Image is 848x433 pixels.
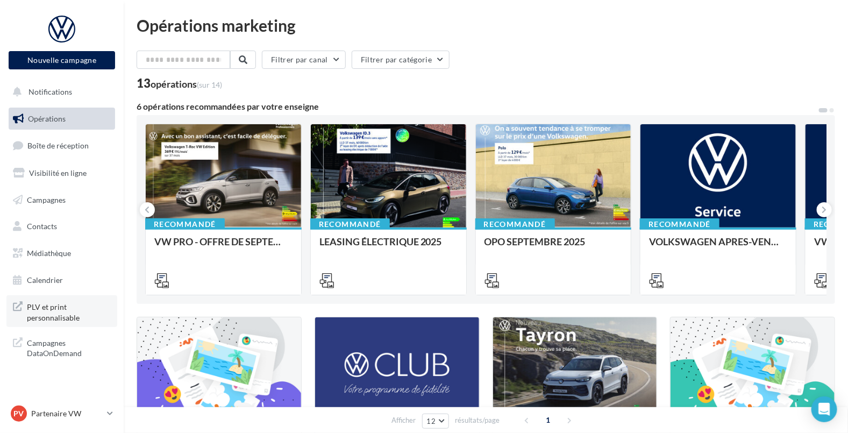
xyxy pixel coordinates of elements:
[27,195,66,204] span: Campagnes
[422,414,450,429] button: 12
[137,102,818,111] div: 6 opérations recommandées par votre enseigne
[6,134,117,157] a: Boîte de réception
[28,114,66,123] span: Opérations
[137,17,835,33] div: Opérations marketing
[6,81,113,103] button: Notifications
[6,269,117,292] a: Calendrier
[6,162,117,184] a: Visibilité en ligne
[427,417,436,425] span: 12
[197,80,222,89] span: (sur 14)
[28,87,72,96] span: Notifications
[14,408,24,419] span: PV
[640,218,719,230] div: Recommandé
[151,79,222,89] div: opérations
[27,141,89,150] span: Boîte de réception
[310,218,390,230] div: Recommandé
[319,236,458,258] div: LEASING ÉLECTRIQUE 2025
[6,331,117,363] a: Campagnes DataOnDemand
[6,215,117,238] a: Contacts
[455,415,500,425] span: résultats/page
[811,396,837,422] div: Open Intercom Messenger
[484,236,623,258] div: OPO SEPTEMBRE 2025
[262,51,346,69] button: Filtrer par canal
[27,300,111,323] span: PLV et print personnalisable
[27,222,57,231] span: Contacts
[649,236,787,258] div: VOLKSWAGEN APRES-VENTE
[392,415,416,425] span: Afficher
[6,189,117,211] a: Campagnes
[352,51,450,69] button: Filtrer par catégorie
[145,218,225,230] div: Recommandé
[539,411,557,429] span: 1
[9,51,115,69] button: Nouvelle campagne
[137,77,222,89] div: 13
[9,403,115,424] a: PV Partenaire VW
[31,408,103,419] p: Partenaire VW
[475,218,555,230] div: Recommandé
[27,336,111,359] span: Campagnes DataOnDemand
[6,242,117,265] a: Médiathèque
[6,295,117,327] a: PLV et print personnalisable
[29,168,87,178] span: Visibilité en ligne
[6,108,117,130] a: Opérations
[27,275,63,285] span: Calendrier
[154,236,293,258] div: VW PRO - OFFRE DE SEPTEMBRE 25
[27,249,71,258] span: Médiathèque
